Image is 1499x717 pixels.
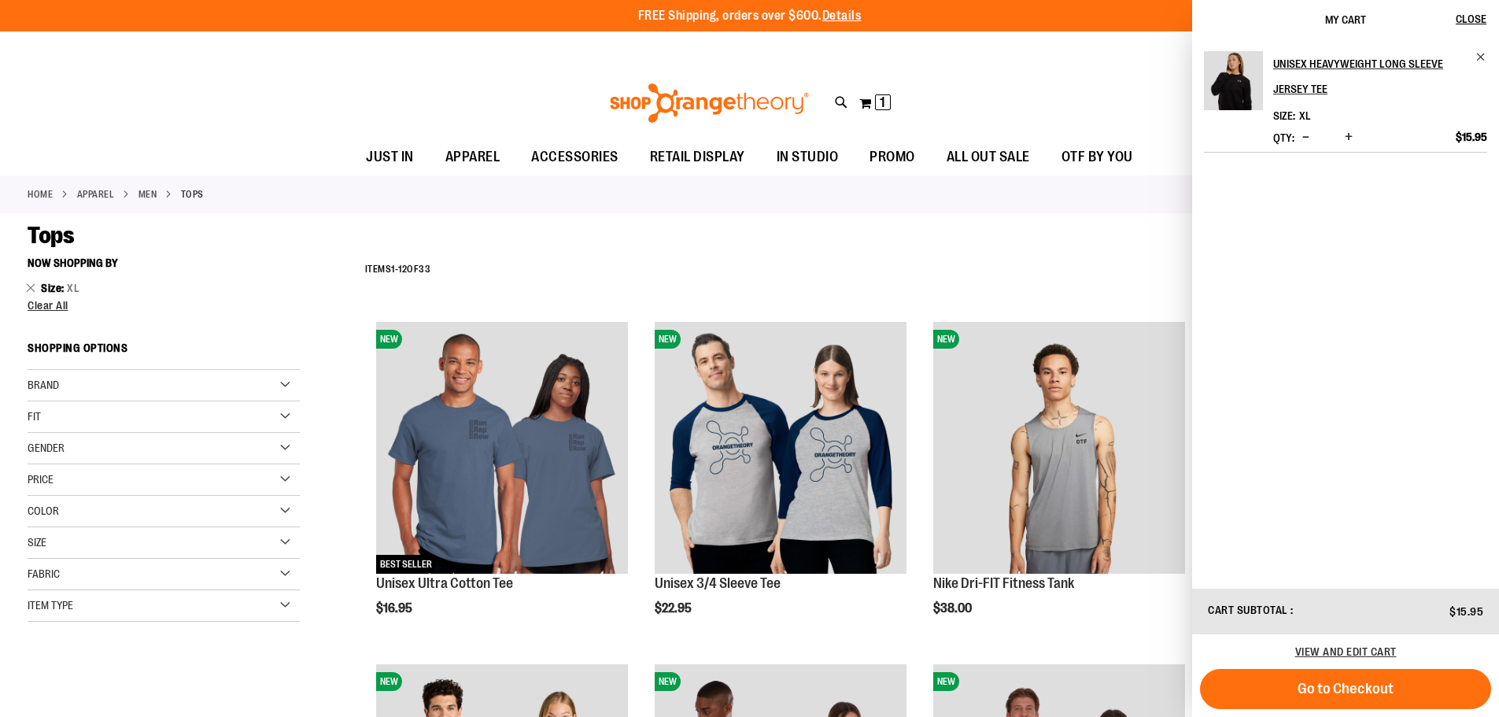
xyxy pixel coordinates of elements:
img: Shop Orangetheory [607,83,811,123]
span: XL [1299,109,1311,122]
a: Remove item [1475,51,1487,63]
p: FREE Shipping, orders over $600. [638,7,862,25]
span: Close [1456,13,1486,25]
span: Color [28,504,59,517]
a: Nike Dri-FIT Fitness TankNEW [933,322,1185,576]
span: APPAREL [445,139,500,175]
a: Home [28,187,53,201]
button: Go to Checkout [1200,669,1491,709]
a: Nike Dri-FIT Fitness Tank [933,575,1074,591]
span: My Cart [1325,13,1366,26]
span: NEW [933,330,959,349]
span: IN STUDIO [777,139,839,175]
span: $15.95 [1456,130,1487,144]
img: Unisex Ultra Cotton Tee [376,322,628,574]
span: Cart Subtotal [1208,604,1288,616]
span: $15.95 [1449,605,1483,618]
span: Go to Checkout [1298,680,1394,697]
span: PROMO [869,139,915,175]
span: BEST SELLER [376,555,436,574]
span: Clear All [28,299,68,312]
span: NEW [376,672,402,691]
img: Unisex 3/4 Sleeve Tee [655,322,906,574]
span: Price [28,473,54,486]
button: Increase product quantity [1341,130,1357,146]
span: Gender [28,442,65,454]
div: product [647,314,914,656]
span: 1 [880,94,885,110]
span: Brand [28,379,59,391]
span: $38.00 [933,601,974,615]
span: XL [67,282,79,294]
h2: Unisex Heavyweight Long Sleeve Jersey Tee [1273,51,1466,102]
span: NEW [655,672,681,691]
span: Tops [28,222,74,249]
a: Unisex Ultra Cotton TeeNEWBEST SELLER [376,322,628,576]
a: Clear All [28,300,300,311]
li: Product [1204,51,1487,153]
span: NEW [933,672,959,691]
span: $16.95 [376,601,415,615]
a: View and edit cart [1295,645,1397,658]
span: RETAIL DISPLAY [650,139,745,175]
span: $22.95 [655,601,694,615]
span: JUST IN [366,139,414,175]
span: Fit [28,410,41,423]
a: MEN [138,187,157,201]
span: NEW [376,330,402,349]
a: Unisex 3/4 Sleeve TeeNEW [655,322,906,576]
span: 33 [419,264,430,275]
img: Unisex Heavyweight Long Sleeve Jersey Tee [1204,51,1263,110]
span: ALL OUT SALE [947,139,1030,175]
a: Unisex Ultra Cotton Tee [376,575,513,591]
a: APPAREL [77,187,115,201]
button: Decrease product quantity [1298,130,1313,146]
h2: Items - of [365,257,431,282]
span: 12 [398,264,407,275]
span: Fabric [28,567,60,580]
strong: Shopping Options [28,334,300,370]
dt: Size [1273,109,1295,122]
span: OTF BY YOU [1061,139,1133,175]
a: Unisex Heavyweight Long Sleeve Jersey Tee [1204,51,1263,120]
div: product [368,314,636,656]
strong: Tops [181,187,204,201]
button: Now Shopping by [28,249,126,276]
span: Item Type [28,599,73,612]
span: ACCESSORIES [531,139,618,175]
span: 1 [391,264,395,275]
div: product [925,314,1193,656]
a: Unisex 3/4 Sleeve Tee [655,575,781,591]
img: Nike Dri-FIT Fitness Tank [933,322,1185,574]
a: Unisex Heavyweight Long Sleeve Jersey Tee [1273,51,1487,102]
span: Size [28,536,46,549]
a: Details [822,9,862,23]
span: Size [41,282,67,294]
span: NEW [655,330,681,349]
label: Qty [1273,131,1294,144]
